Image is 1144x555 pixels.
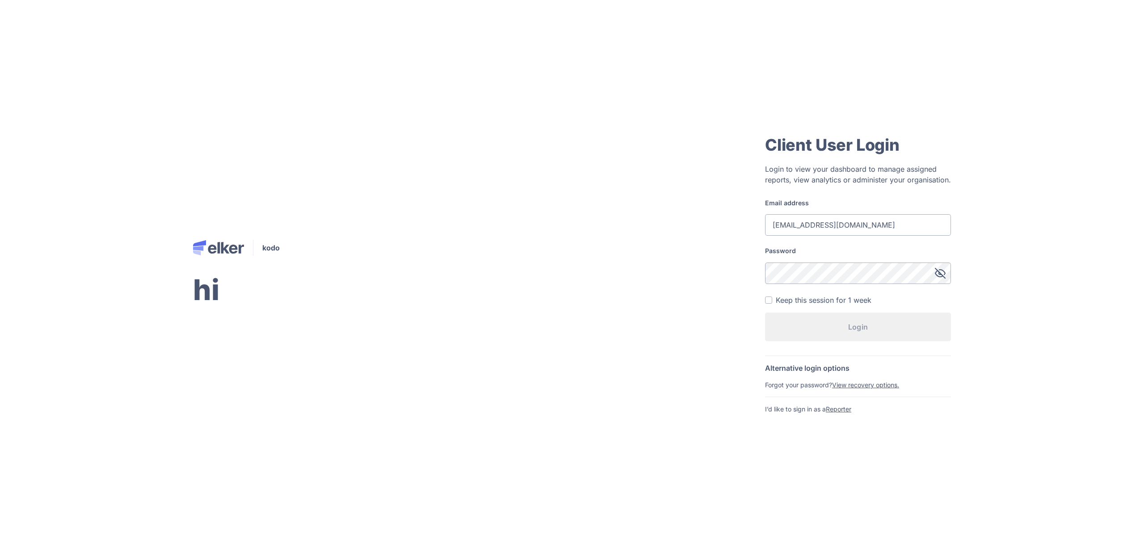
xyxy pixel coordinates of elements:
[765,199,951,207] label: Email address
[193,273,280,307] h2: hi
[776,295,871,305] div: Keep this session for 1 week
[826,405,851,413] a: Reporter
[193,240,244,255] img: Elker
[765,380,951,390] div: Forgot your password?
[765,164,951,185] div: Login to view your dashboard to manage assigned reports, view analytics or administer your organi...
[765,134,951,156] div: Client User Login
[765,363,951,373] div: Alternative login options
[832,381,899,389] a: View recovery options.
[765,404,951,414] div: I’d like to sign in as a
[262,242,280,253] span: kodo
[765,246,951,255] label: Password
